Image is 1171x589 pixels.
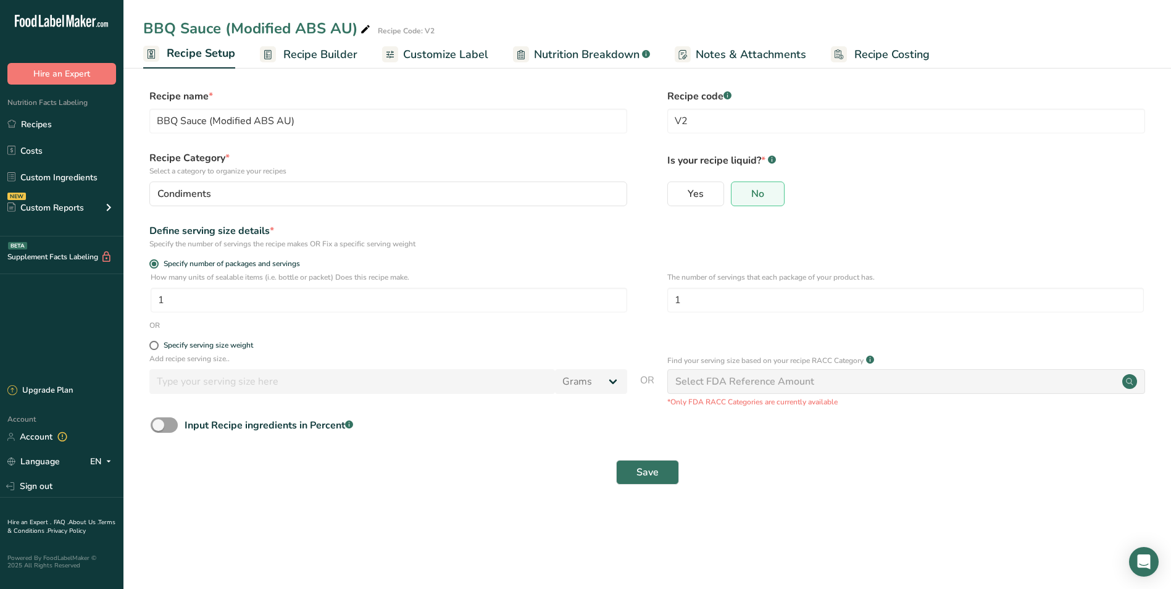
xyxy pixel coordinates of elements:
button: Save [616,460,679,485]
div: Specify the number of servings the recipe makes OR Fix a specific serving weight [149,238,627,249]
a: Customize Label [382,41,488,69]
div: Select FDA Reference Amount [675,374,814,389]
div: Define serving size details [149,223,627,238]
a: Nutrition Breakdown [513,41,650,69]
div: Specify serving size weight [164,341,253,350]
label: Recipe Category [149,151,627,177]
div: BBQ Sauce (Modified ABS AU) [143,17,373,40]
div: Custom Reports [7,201,84,214]
span: OR [640,373,654,407]
p: Select a category to organize your recipes [149,165,627,177]
p: Is your recipe liquid? [667,151,1145,168]
button: Condiments [149,182,627,206]
label: Recipe name [149,89,627,104]
span: Recipe Builder [283,46,357,63]
span: Notes & Attachments [696,46,806,63]
input: Type your serving size here [149,369,555,394]
p: How many units of sealable items (i.e. bottle or packet) Does this recipe make. [151,272,627,283]
a: Recipe Setup [143,40,235,69]
span: Yes [688,188,704,200]
input: Type your recipe name here [149,109,627,133]
p: Find your serving size based on your recipe RACC Category [667,355,864,366]
div: EN [90,454,116,469]
label: Recipe code [667,89,1145,104]
input: Type your recipe code here [667,109,1145,133]
span: Customize Label [403,46,488,63]
div: OR [149,320,160,331]
span: Nutrition Breakdown [534,46,640,63]
div: Input Recipe ingredients in Percent [185,418,353,433]
div: Open Intercom Messenger [1129,547,1159,577]
div: Powered By FoodLabelMaker © 2025 All Rights Reserved [7,554,116,569]
span: Condiments [157,186,211,201]
span: Save [636,465,659,480]
a: FAQ . [54,518,69,527]
div: Recipe Code: V2 [378,25,435,36]
a: Recipe Builder [260,41,357,69]
a: Privacy Policy [48,527,86,535]
div: BETA [8,242,27,249]
span: Recipe Setup [167,45,235,62]
p: Add recipe serving size.. [149,353,627,364]
p: The number of servings that each package of your product has. [667,272,1144,283]
button: Hire an Expert [7,63,116,85]
span: No [751,188,764,200]
p: *Only FDA RACC Categories are currently available [667,396,1145,407]
span: Specify number of packages and servings [159,259,300,269]
div: NEW [7,193,26,200]
a: Recipe Costing [831,41,930,69]
a: Hire an Expert . [7,518,51,527]
a: Terms & Conditions . [7,518,115,535]
a: Notes & Attachments [675,41,806,69]
a: Language [7,451,60,472]
span: Recipe Costing [854,46,930,63]
div: Upgrade Plan [7,385,73,397]
a: About Us . [69,518,98,527]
